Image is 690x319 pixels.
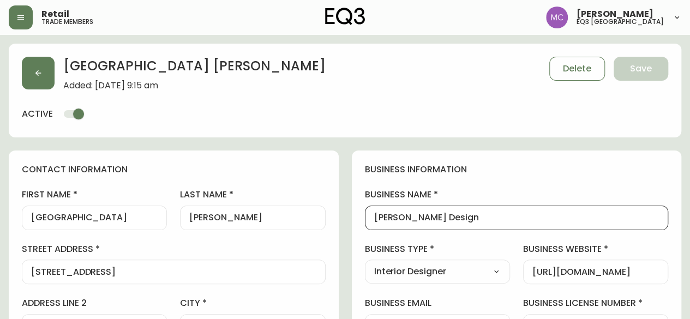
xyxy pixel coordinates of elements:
[41,19,93,25] h5: trade members
[523,243,668,255] label: business website
[180,189,325,201] label: last name
[180,297,325,309] label: city
[365,243,510,255] label: business type
[546,7,568,28] img: 6dbdb61c5655a9a555815750a11666cc
[22,297,167,309] label: address line 2
[577,19,664,25] h5: eq3 [GEOGRAPHIC_DATA]
[325,8,365,25] img: logo
[63,81,326,91] span: Added: [DATE] 9:15 am
[365,189,669,201] label: business name
[365,297,510,309] label: business email
[365,164,669,176] h4: business information
[563,63,591,75] span: Delete
[22,108,53,120] h4: active
[532,267,659,277] input: https://www.designshop.com
[577,10,653,19] span: [PERSON_NAME]
[22,189,167,201] label: first name
[63,57,326,81] h2: [GEOGRAPHIC_DATA] [PERSON_NAME]
[549,57,605,81] button: Delete
[41,10,69,19] span: Retail
[22,164,326,176] h4: contact information
[22,243,326,255] label: street address
[523,297,668,309] label: business license number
